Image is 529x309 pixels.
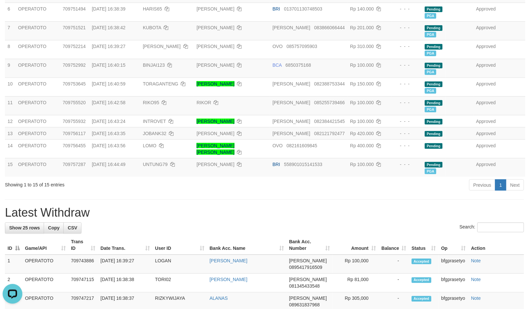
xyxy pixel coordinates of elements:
span: Rp 100.000 [350,119,374,124]
span: Pending [425,7,443,12]
span: Copy 6850375168 to clipboard [286,62,311,68]
span: 709751494 [63,6,86,12]
td: Approved [473,3,525,21]
a: Copy [44,223,64,234]
span: 709755932 [63,119,86,124]
a: Previous [469,179,495,191]
span: Rp 310.000 [350,44,374,49]
div: - - - [394,43,420,50]
td: Approved [473,96,525,115]
span: Copy 082121792477 to clipboard [314,131,345,136]
span: Copy 082161609845 to clipboard [287,143,317,148]
div: - - - [394,24,420,31]
td: 1 [5,255,22,274]
span: BCA [272,62,282,68]
td: - [379,255,409,274]
td: Approved [473,21,525,40]
span: 709756455 [63,143,86,148]
span: [PERSON_NAME] [143,44,181,49]
td: OPERATOTO [15,21,60,40]
span: [DATE] 16:38:39 [92,6,126,12]
td: OPERATOTO [15,3,60,21]
a: CSV [63,223,81,234]
td: [DATE] 16:39:27 [98,255,152,274]
span: 709755520 [63,100,86,105]
div: - - - [394,130,420,137]
span: Pending [425,119,443,125]
td: [DATE] 16:38:38 [98,274,152,293]
span: OVO [272,44,283,49]
a: [PERSON_NAME] [196,44,234,49]
span: 709757287 [63,162,86,167]
th: Amount: activate to sort column ascending [333,236,379,255]
span: Copy 013701130748503 to clipboard [284,6,323,12]
span: 709752992 [63,62,86,68]
th: User ID: activate to sort column ascending [152,236,207,255]
span: PGA [425,169,436,174]
span: [DATE] 16:40:15 [92,62,126,68]
th: ID: activate to sort column descending [5,236,22,255]
span: Accepted [412,277,431,283]
span: BINJAI123 [143,62,165,68]
td: 11 [5,96,15,115]
span: [PERSON_NAME] [272,119,310,124]
td: OPERATOTO [22,274,68,293]
td: Approved [473,139,525,158]
span: [DATE] 16:43:35 [92,131,126,136]
span: [PERSON_NAME] [272,131,310,136]
span: Rp 100.000 [350,62,374,68]
div: - - - [394,62,420,68]
h1: Latest Withdraw [5,206,524,220]
span: Rp 100.000 [350,162,374,167]
div: - - - [394,99,420,106]
span: [PERSON_NAME] [289,277,327,282]
td: 709743886 [68,255,98,274]
span: Show 25 rows [9,226,40,231]
span: Rp 100.000 [350,100,374,105]
th: Action [469,236,524,255]
a: Show 25 rows [5,223,44,234]
span: Rp 201.000 [350,25,374,30]
span: Copy 089631837968 to clipboard [289,302,320,308]
th: Bank Acc. Number: activate to sort column ascending [287,236,333,255]
span: [PERSON_NAME] [272,25,310,30]
span: BRI [272,6,280,12]
td: OPERATOTO [15,96,60,115]
td: 14 [5,139,15,158]
span: Pending [425,100,443,106]
div: Showing 1 to 15 of 15 entries [5,179,216,188]
span: [PERSON_NAME] [289,258,327,264]
td: - [379,274,409,293]
td: Approved [473,127,525,139]
span: [PERSON_NAME] [289,296,327,301]
a: ALANAS [210,296,228,301]
th: Trans ID: activate to sort column ascending [68,236,98,255]
a: RIKOR [196,100,211,105]
span: [PERSON_NAME] [272,81,310,86]
span: 709753645 [63,81,86,86]
label: Search: [460,223,524,232]
div: - - - [394,6,420,12]
a: [PERSON_NAME] [196,81,234,86]
span: [DATE] 16:42:58 [92,100,126,105]
span: LOMO [143,143,156,148]
a: 1 [495,179,506,191]
span: KUBOTA [143,25,161,30]
span: Marked by bfgprasetyo [425,51,436,56]
span: [DATE] 16:43:56 [92,143,126,148]
span: OVO [272,143,283,148]
span: Rp 420.000 [350,131,374,136]
a: Next [506,179,524,191]
input: Search: [477,223,524,232]
th: Game/API: activate to sort column ascending [22,236,68,255]
span: [DATE] 16:39:27 [92,44,126,49]
td: Approved [473,78,525,96]
td: 13 [5,127,15,139]
td: Rp 100,000 [333,255,379,274]
span: Rp 150.000 [350,81,374,86]
span: [DATE] 16:44:49 [92,162,126,167]
td: 8 [5,40,15,59]
a: Note [471,258,481,264]
a: [PERSON_NAME] [210,277,247,282]
td: 7 [5,21,15,40]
